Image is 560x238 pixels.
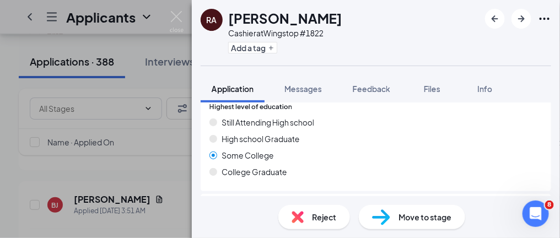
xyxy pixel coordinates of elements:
div: Cashier at Wingstop #1822 [228,28,342,39]
span: Info [478,84,493,94]
svg: ArrowLeftNew [488,12,502,25]
svg: ArrowRight [515,12,528,25]
span: 8 [545,201,554,209]
span: Application [212,84,254,94]
span: Reject [313,211,337,223]
button: PlusAdd a tag [228,42,277,53]
span: College Graduate [222,166,287,178]
button: ArrowLeftNew [485,9,505,29]
span: Files [424,84,440,94]
span: Still Attending High school [222,116,314,128]
span: Move to stage [399,211,452,223]
span: Highest level of education [209,102,292,112]
svg: Plus [268,45,274,51]
h1: [PERSON_NAME] [228,9,342,28]
span: High school Graduate [222,133,300,145]
div: RA [207,14,217,25]
span: Feedback [353,84,390,94]
span: Some College [222,149,274,161]
button: ArrowRight [511,9,531,29]
svg: Ellipses [538,12,551,25]
span: Messages [284,84,322,94]
iframe: Intercom live chat [523,201,549,227]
